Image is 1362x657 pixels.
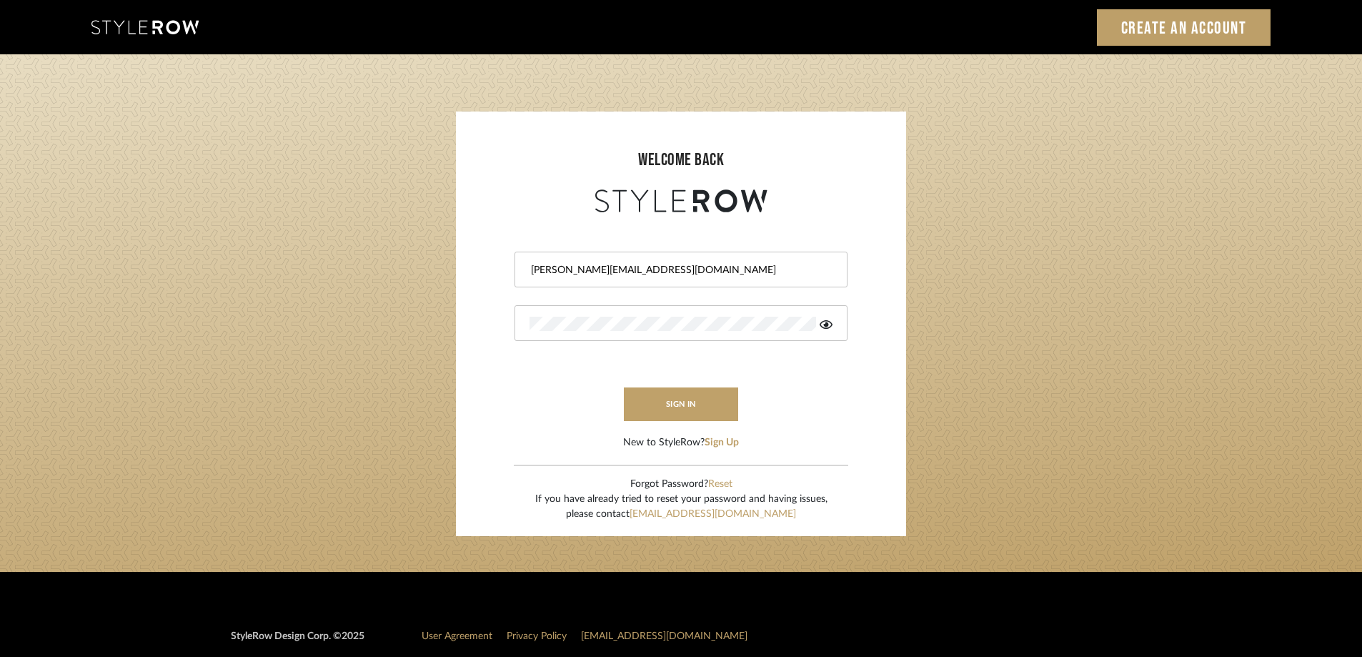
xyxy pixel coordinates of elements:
div: StyleRow Design Corp. ©2025 [231,629,364,656]
a: Create an Account [1097,9,1271,46]
div: New to StyleRow? [623,435,739,450]
a: Privacy Policy [507,631,567,641]
input: Email Address [530,263,829,277]
a: [EMAIL_ADDRESS][DOMAIN_NAME] [581,631,747,641]
div: If you have already tried to reset your password and having issues, please contact [535,492,827,522]
a: User Agreement [422,631,492,641]
div: welcome back [470,147,892,173]
button: sign in [624,387,738,421]
button: Sign Up [705,435,739,450]
div: Forgot Password? [535,477,827,492]
button: Reset [708,477,732,492]
a: [EMAIL_ADDRESS][DOMAIN_NAME] [630,509,796,519]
